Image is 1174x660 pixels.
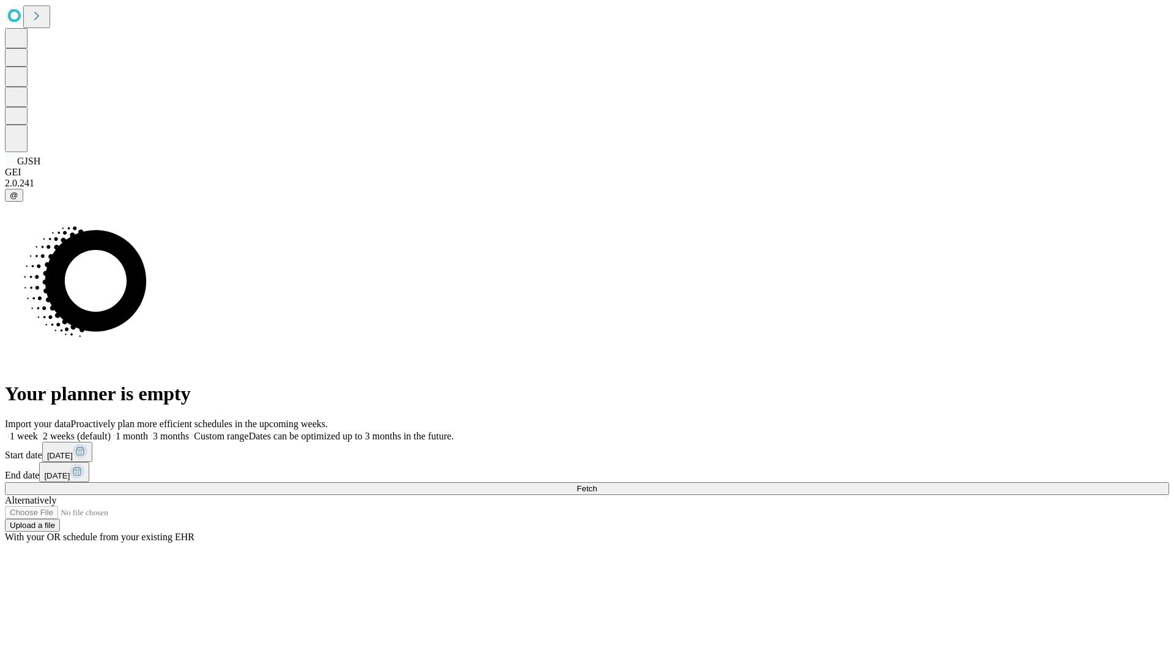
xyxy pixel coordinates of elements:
span: With your OR schedule from your existing EHR [5,532,194,542]
span: [DATE] [47,451,73,460]
span: @ [10,191,18,200]
span: Alternatively [5,495,56,505]
span: 3 months [153,431,189,441]
span: Proactively plan more efficient schedules in the upcoming weeks. [71,419,328,429]
h1: Your planner is empty [5,383,1169,405]
button: Upload a file [5,519,60,532]
button: Fetch [5,482,1169,495]
button: [DATE] [39,462,89,482]
span: Custom range [194,431,248,441]
span: Dates can be optimized up to 3 months in the future. [249,431,454,441]
div: 2.0.241 [5,178,1169,189]
div: Start date [5,442,1169,462]
span: Fetch [577,484,597,493]
span: Import your data [5,419,71,429]
span: GJSH [17,156,40,166]
button: @ [5,189,23,202]
div: GEI [5,167,1169,178]
span: 2 weeks (default) [43,431,111,441]
div: End date [5,462,1169,482]
button: [DATE] [42,442,92,462]
span: [DATE] [44,471,70,480]
span: 1 week [10,431,38,441]
span: 1 month [116,431,148,441]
